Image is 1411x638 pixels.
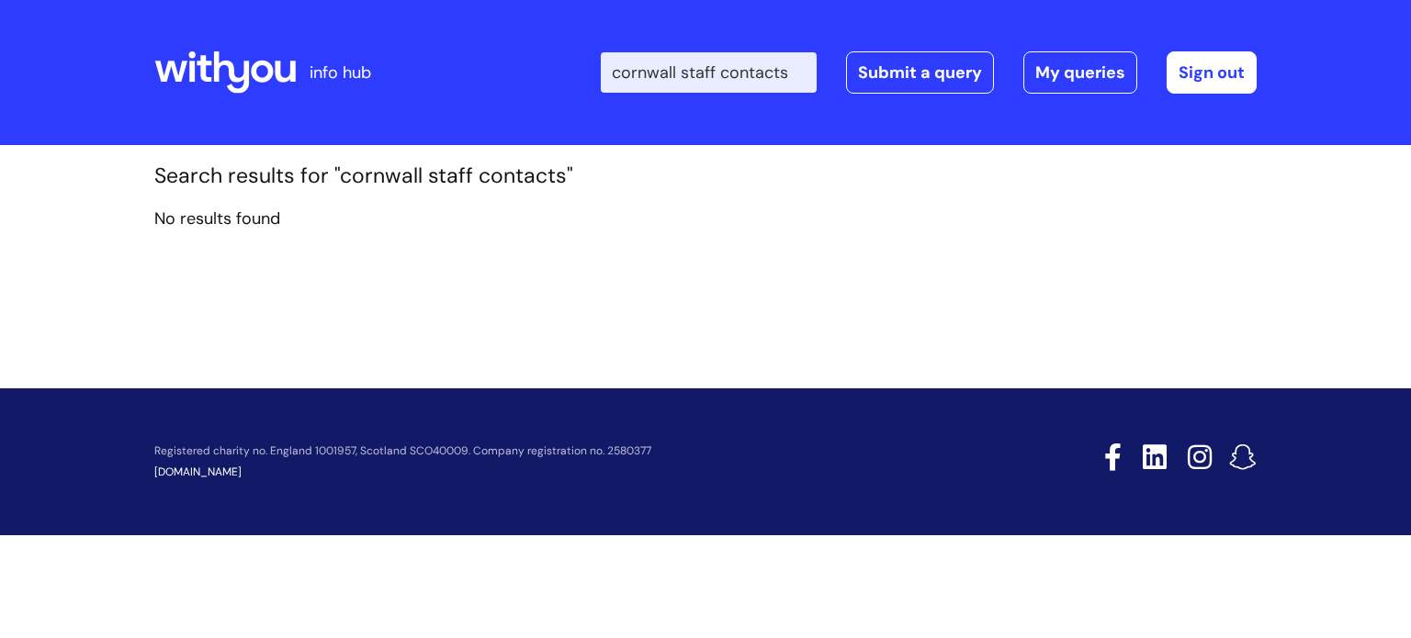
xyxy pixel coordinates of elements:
[601,52,817,93] input: Search
[310,58,371,87] p: info hub
[601,51,1257,94] div: | -
[1023,51,1137,94] a: My queries
[154,445,974,457] p: Registered charity no. England 1001957, Scotland SCO40009. Company registration no. 2580377
[154,204,1257,233] p: No results found
[154,465,242,479] a: [DOMAIN_NAME]
[1167,51,1257,94] a: Sign out
[846,51,994,94] a: Submit a query
[154,163,1257,189] h1: Search results for "cornwall staff contacts"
